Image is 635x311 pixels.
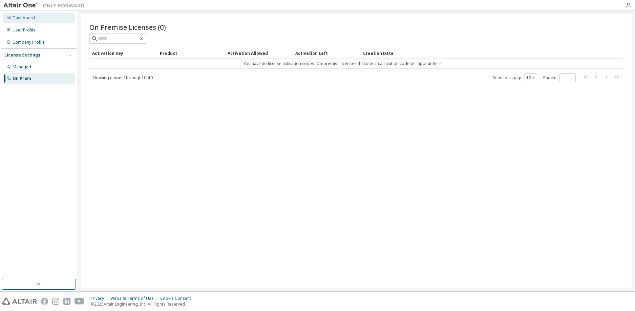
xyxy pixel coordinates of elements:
[13,64,31,70] div: Managed
[160,48,222,59] div: Product
[2,298,37,305] img: altair_logo.svg
[90,296,110,301] div: Privacy
[4,52,40,58] div: License Settings
[492,73,537,82] span: Items per page
[160,296,195,301] div: Cookie Consent
[92,48,154,59] div: Activation Key
[41,298,48,305] img: facebook.svg
[526,75,535,81] button: 10
[92,75,153,81] span: Showing entries 1 through 10 of 0
[363,48,594,59] div: Creation Date
[90,301,195,307] p: © 2025 Altair Engineering, Inc. All Rights Reserved.
[543,73,576,82] span: Page n.
[13,27,36,33] div: User Profile
[3,2,88,9] img: Altair One
[89,22,166,32] span: On Premise Licenses (0)
[52,298,59,305] img: instagram.svg
[13,40,45,45] div: Company Profile
[89,59,596,69] td: You have no license activation codes. On-premise licenses that use an activation code will appear...
[75,298,84,305] img: youtube.svg
[295,48,358,59] div: Activation Left
[13,76,31,81] div: On Prem
[110,296,160,301] div: Website Terms of Use
[13,15,35,21] div: Dashboard
[63,298,70,305] img: linkedin.svg
[228,48,290,59] div: Activation Allowed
